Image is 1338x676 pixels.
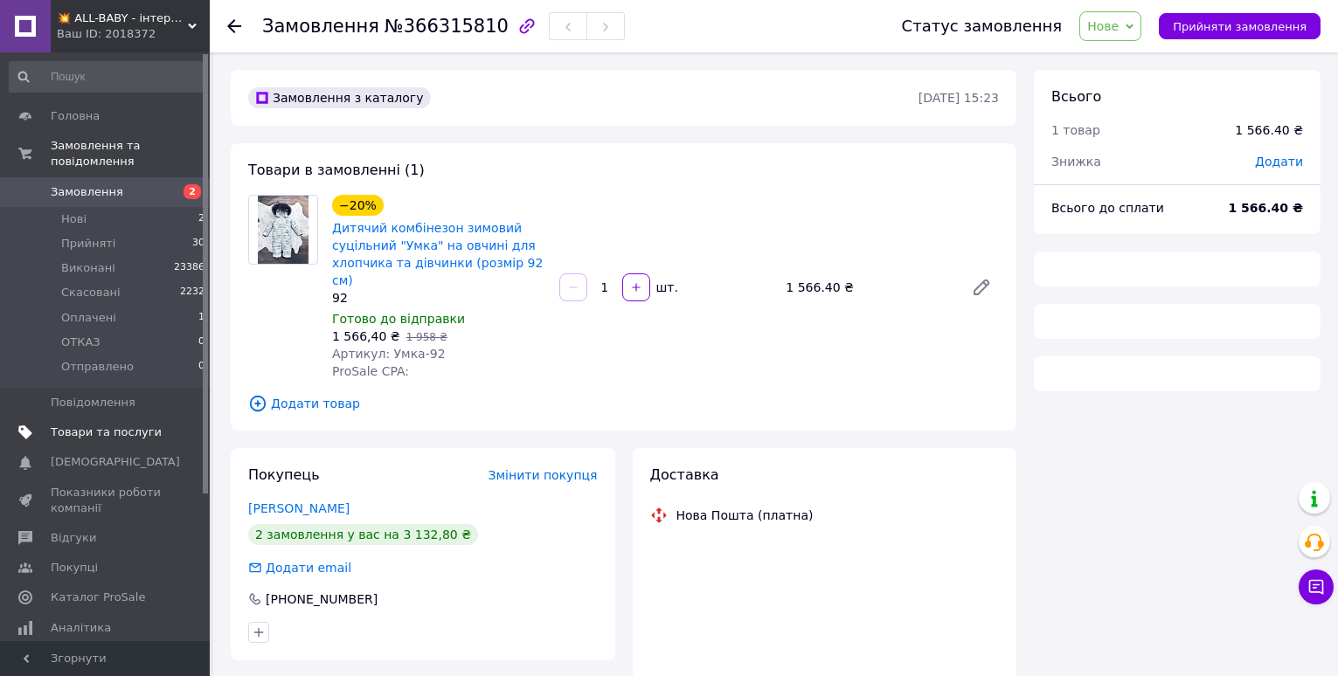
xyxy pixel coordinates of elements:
[51,530,96,546] span: Відгуки
[332,195,384,216] div: −20%
[1051,155,1101,169] span: Знижка
[1299,569,1334,604] button: Чат з покупцем
[246,559,353,576] div: Додати email
[332,364,409,378] span: ProSale CPA:
[332,221,543,287] a: Дитячий комбінезон зимовий суцільний "Умка" на овчині для хлопчика та дівчинки (розмір 92 см)
[61,260,115,276] span: Виконані
[332,329,400,343] span: 1 566,40 ₴
[1255,155,1303,169] span: Додати
[1173,20,1307,33] span: Прийняти замовлення
[1051,123,1100,137] span: 1 товар
[61,310,116,326] span: Оплачені
[57,26,210,42] div: Ваш ID: 2018372
[1235,121,1303,139] div: 1 566.40 ₴
[57,10,188,26] span: 💥 ALL-BABY - інтернет - магазин товарів для дітей
[672,507,818,524] div: Нова Пошта (платна)
[1087,19,1119,33] span: Нове
[248,466,320,483] span: Покупець
[198,359,205,375] span: 0
[258,196,309,264] img: Дитячий комбінезон зимовий суцільний "Умка" на овчині для хлопчика та дівчинки (розмір 92 см)
[332,347,446,361] span: Артикул: Умка-92
[198,335,205,350] span: 0
[489,468,598,482] span: Змінити покупця
[332,289,545,307] div: 92
[51,620,111,636] span: Аналітика
[61,211,87,227] span: Нові
[51,454,180,470] span: [DEMOGRAPHIC_DATA]
[61,335,101,350] span: ОТКАЗ
[964,270,999,305] a: Редагувати
[51,108,100,124] span: Головна
[51,424,162,440] span: Товари та послуги
[227,17,241,35] div: Повернутися назад
[51,138,210,169] span: Замовлення та повідомлення
[174,260,205,276] span: 23386
[779,275,957,300] div: 1 566.40 ₴
[406,331,447,343] span: 1 958 ₴
[248,394,999,413] span: Додати товар
[264,590,379,608] div: [PHONE_NUMBER]
[9,61,206,93] input: Пошук
[1228,201,1303,215] b: 1 566.40 ₴
[1051,201,1164,215] span: Всього до сплати
[919,91,999,105] time: [DATE] 15:23
[184,184,201,199] span: 2
[385,16,509,37] span: №366315810
[51,184,123,200] span: Замовлення
[264,559,353,576] div: Додати email
[180,285,205,300] span: 2232
[51,560,98,576] span: Покупці
[61,236,115,252] span: Прийняті
[1159,13,1321,39] button: Прийняти замовлення
[51,395,135,410] span: Повідомлення
[262,16,379,37] span: Замовлення
[61,359,134,375] span: Отправлено
[198,211,205,227] span: 2
[248,501,350,515] a: [PERSON_NAME]
[192,236,205,252] span: 30
[332,312,465,326] span: Готово до відправки
[248,87,431,108] div: Замовлення з каталогу
[652,279,680,296] div: шт.
[650,466,719,483] span: Доставка
[51,485,162,516] span: Показники роботи компанії
[61,285,121,300] span: Скасовані
[248,524,478,545] div: 2 замовлення у вас на 3 132,80 ₴
[1051,88,1101,105] span: Всього
[248,162,425,178] span: Товари в замовленні (1)
[198,310,205,326] span: 1
[51,590,145,605] span: Каталог ProSale
[902,17,1063,35] div: Статус замовлення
